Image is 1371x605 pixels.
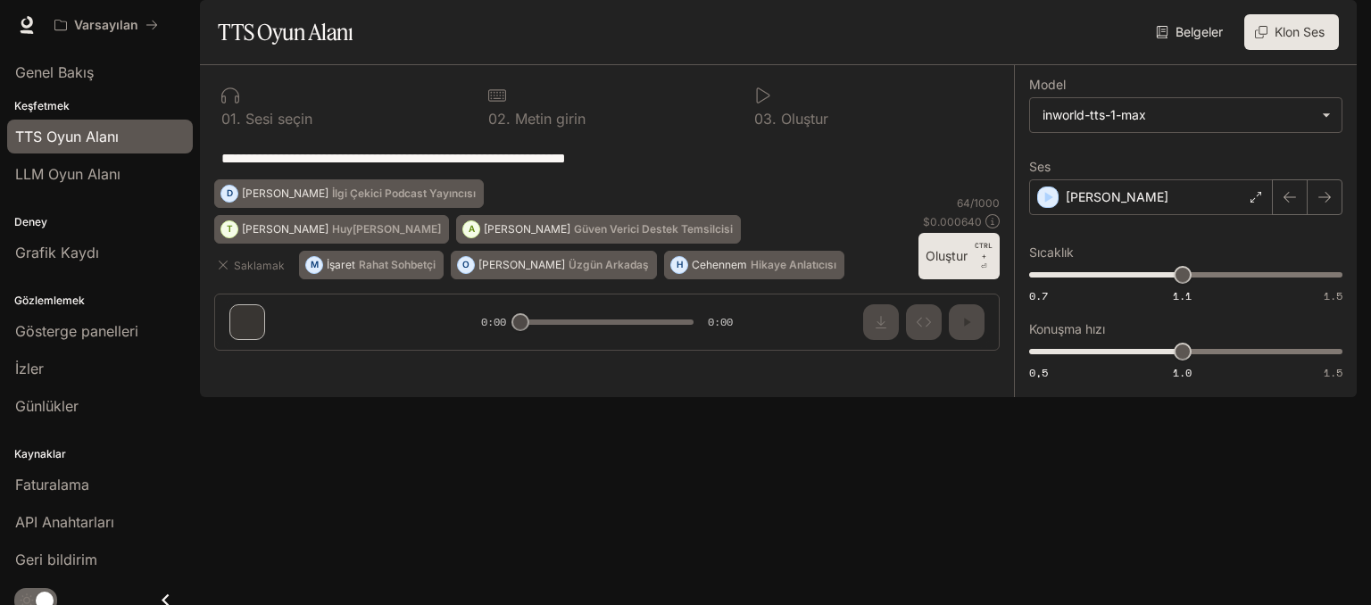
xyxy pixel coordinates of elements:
button: HCehennemHikaye Anlatıcısı [664,251,844,279]
font: . [237,110,241,128]
font: H [677,259,683,269]
font: ⏎ [981,262,987,270]
font: / [970,196,974,210]
font: Rahat Sohbetçi [359,258,436,271]
font: 0 [754,110,763,128]
font: Sıcaklık [1029,244,1074,260]
font: 64 [957,196,970,210]
font: M [311,259,319,269]
font: Sesi seçin [245,110,312,128]
font: İlgi Çekici Podcast Yayıncısı [332,186,476,200]
font: Varsayılan [74,17,138,32]
font: A [469,223,475,234]
font: inworld-tts-1-max [1043,107,1146,122]
font: [PERSON_NAME] [242,222,328,236]
font: 0,5 [1029,365,1048,380]
font: Saklamak [234,259,285,272]
button: MİşaretRahat Sohbetçi [299,251,444,279]
font: Oluştur [926,248,968,263]
button: Tüm çalışma alanları [46,7,166,43]
font: Güven Verici Destek Temsilcisi [574,222,733,236]
button: O[PERSON_NAME]Üzgün ​​Arkadaş [451,251,657,279]
font: [PERSON_NAME] [484,222,570,236]
font: [PERSON_NAME] [478,258,565,271]
font: Ses [1029,159,1051,174]
button: A[PERSON_NAME]Güven Verici Destek Temsilcisi [456,215,741,244]
font: 2 [497,110,506,128]
font: Model [1029,77,1066,92]
font: 1.0 [1173,365,1192,380]
font: Hikaye Anlatıcısı [751,258,836,271]
font: O [462,259,469,269]
button: Saklamak [214,251,292,279]
font: Huy[PERSON_NAME] [332,222,441,236]
font: 0.7 [1029,288,1048,303]
font: 1.1 [1173,288,1192,303]
font: Metin girin [515,110,586,128]
font: 1000 [974,196,1000,210]
font: Klon Ses [1275,24,1325,39]
font: [PERSON_NAME] [1066,189,1168,204]
font: Belgeler [1176,24,1223,39]
font: 0 [488,110,497,128]
font: İşaret [327,258,355,271]
font: 3 [763,110,772,128]
div: inworld-tts-1-max [1030,98,1342,132]
font: CTRL + [975,241,993,261]
font: T [227,223,233,234]
a: Belgeler [1152,14,1230,50]
button: Klon Ses [1244,14,1339,50]
button: OluşturCTRL +⏎ [918,233,1000,279]
font: 1.5 [1324,365,1342,380]
button: D[PERSON_NAME]İlgi Çekici Podcast Yayıncısı [214,179,484,208]
font: . [772,110,777,128]
font: [PERSON_NAME] [242,186,328,200]
font: Konuşma hızı [1029,321,1105,336]
font: Cehennem [692,258,747,271]
font: 1 [230,110,237,128]
button: T[PERSON_NAME]Huy[PERSON_NAME] [214,215,449,244]
font: Oluştur [781,110,828,128]
font: 1.5 [1324,288,1342,303]
font: Üzgün ​​Arkadaş [569,258,649,271]
font: D [227,187,233,198]
font: . [506,110,511,128]
font: TTS Oyun Alanı [218,19,353,46]
font: 0 [221,110,230,128]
